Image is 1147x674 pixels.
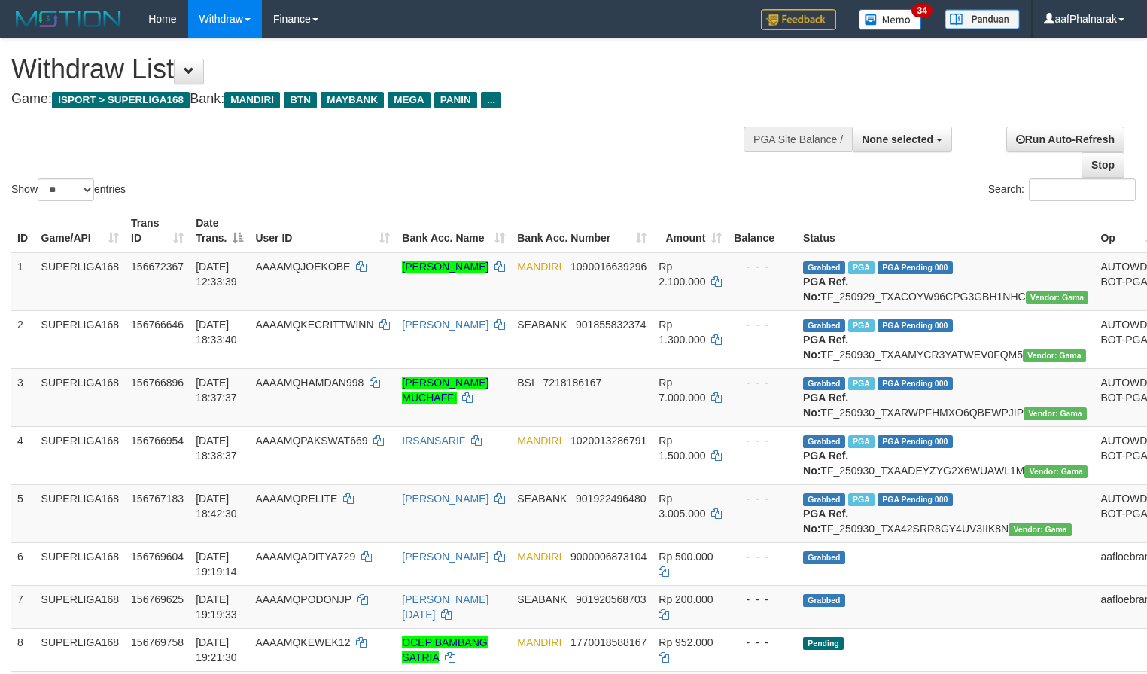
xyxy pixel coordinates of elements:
[131,636,184,648] span: 156769758
[570,435,647,447] span: Copy 1020013286791 to clipboard
[249,209,396,252] th: User ID: activate to sort column ascending
[224,92,280,108] span: MANDIRI
[11,178,126,201] label: Show entries
[131,435,184,447] span: 156766954
[11,426,35,484] td: 4
[402,550,488,563] a: [PERSON_NAME]
[131,377,184,389] span: 156766896
[797,252,1094,311] td: TF_250929_TXACOYW96CPG3GBH1NHC
[11,92,750,107] h4: Game: Bank:
[761,9,836,30] img: Feedback.jpg
[734,592,791,607] div: - - -
[402,593,488,621] a: [PERSON_NAME][DATE]
[878,493,953,506] span: PGA Pending
[402,319,488,331] a: [PERSON_NAME]
[11,310,35,368] td: 2
[848,435,875,448] span: Marked by aafsengchandara
[35,252,126,311] td: SUPERLIGA168
[659,636,713,648] span: Rp 952.000
[402,377,488,404] a: [PERSON_NAME] MUCHAFFI
[803,551,845,564] span: Grabbed
[517,261,561,273] span: MANDIRI
[852,127,952,152] button: None selected
[131,493,184,505] span: 156767183
[659,435,705,462] span: Rp 1.500.000
[35,484,126,542] td: SUPERLIGA168
[659,493,705,520] span: Rp 3.005.000
[255,435,367,447] span: AAAAMQPAKSWAT669
[517,593,567,605] span: SEABANK
[803,377,845,390] span: Grabbed
[803,637,844,650] span: Pending
[11,8,126,30] img: MOTION_logo.png
[1082,152,1124,178] a: Stop
[11,368,35,426] td: 3
[517,435,561,447] span: MANDIRI
[255,593,351,605] span: AAAAMQPODONJP
[734,259,791,274] div: - - -
[511,209,653,252] th: Bank Acc. Number: activate to sort column ascending
[196,319,237,346] span: [DATE] 18:33:40
[734,491,791,506] div: - - -
[255,550,355,563] span: AAAAMQADITYA729
[11,628,35,671] td: 8
[1024,407,1087,420] span: Vendor URL: https://trx31.1velocity.biz
[803,435,845,448] span: Grabbed
[848,493,875,506] span: Marked by aafheankoy
[803,508,848,535] b: PGA Ref. No:
[543,377,601,389] span: Copy 7218186167 to clipboard
[11,542,35,585] td: 6
[734,549,791,564] div: - - -
[734,433,791,448] div: - - -
[517,550,561,563] span: MANDIRI
[402,636,487,663] a: OCEP BAMBANG SATRIA
[131,261,184,273] span: 156672367
[35,310,126,368] td: SUPERLIGA168
[728,209,797,252] th: Balance
[570,550,647,563] span: Copy 9000006873104 to clipboard
[878,377,953,390] span: PGA Pending
[11,252,35,311] td: 1
[131,319,184,331] span: 156766646
[11,209,35,252] th: ID
[481,92,501,108] span: ...
[797,209,1094,252] th: Status
[576,493,646,505] span: Copy 901922496480 to clipboard
[321,92,384,108] span: MAYBANK
[659,261,705,288] span: Rp 2.100.000
[878,261,953,274] span: PGA Pending
[803,392,848,419] b: PGA Ref. No:
[402,261,488,273] a: [PERSON_NAME]
[734,375,791,390] div: - - -
[570,636,647,648] span: Copy 1770018588167 to clipboard
[196,435,237,462] span: [DATE] 18:38:37
[517,377,534,389] span: BSI
[859,9,922,30] img: Button%20Memo.svg
[196,636,237,663] span: [DATE] 19:21:30
[284,92,317,108] span: BTN
[38,178,94,201] select: Showentries
[35,628,126,671] td: SUPERLIGA168
[196,493,237,520] span: [DATE] 18:42:30
[1026,291,1089,304] span: Vendor URL: https://trx31.1velocity.biz
[734,317,791,332] div: - - -
[878,319,953,332] span: PGA Pending
[1029,178,1136,201] input: Search:
[1024,465,1088,478] span: Vendor URL: https://trx31.1velocity.biz
[388,92,431,108] span: MEGA
[255,636,350,648] span: AAAAMQKEWEK12
[35,209,126,252] th: Game/API: activate to sort column ascending
[862,133,933,145] span: None selected
[402,435,465,447] a: IRSANSARIF
[190,209,249,252] th: Date Trans.: activate to sort column descending
[659,377,705,404] span: Rp 7.000.000
[196,550,237,578] span: [DATE] 19:19:14
[570,261,647,273] span: Copy 1090016639296 to clipboard
[803,276,848,303] b: PGA Ref. No:
[35,542,126,585] td: SUPERLIGA168
[517,493,567,505] span: SEABANK
[402,493,488,505] a: [PERSON_NAME]
[945,9,1020,29] img: panduan.png
[803,594,845,607] span: Grabbed
[878,435,953,448] span: PGA Pending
